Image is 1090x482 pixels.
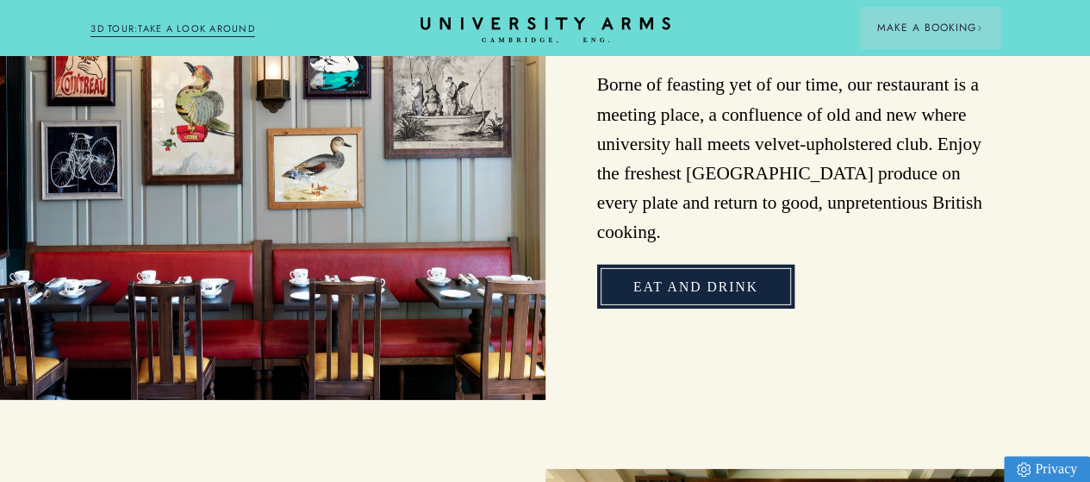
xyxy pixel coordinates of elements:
[597,265,794,309] a: Eat and Drink
[597,70,1000,247] p: Borne of feasting yet of our time, our restaurant is a meeting place, a confluence of old and new...
[1004,456,1090,482] a: Privacy
[1017,462,1031,477] img: Privacy
[976,25,982,31] img: Arrow icon
[860,7,1000,48] button: Make a BookingArrow icon
[90,22,255,37] a: 3D TOUR:TAKE A LOOK AROUND
[877,20,982,35] span: Make a Booking
[420,17,670,44] a: Home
